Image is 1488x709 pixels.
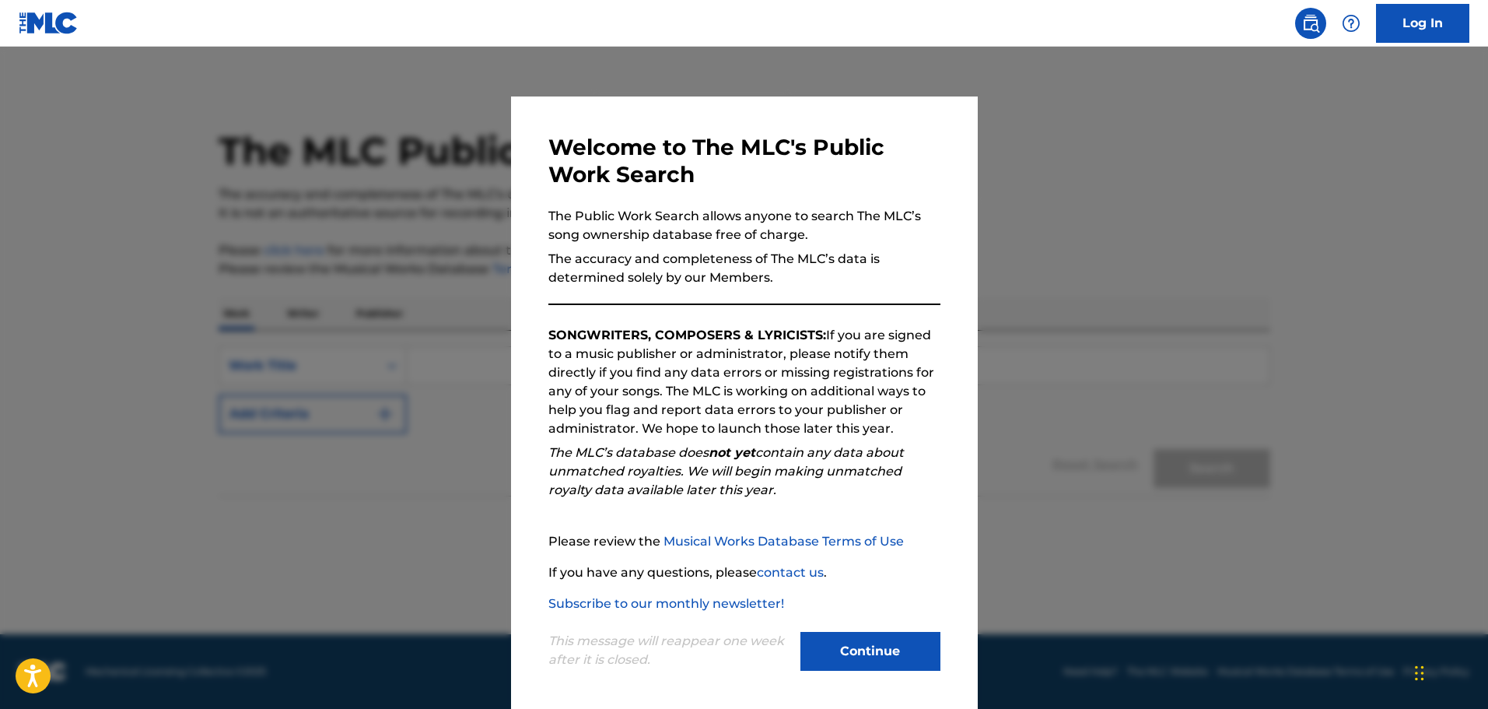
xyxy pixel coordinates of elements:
strong: not yet [709,445,755,460]
h3: Welcome to The MLC's Public Work Search [548,134,940,188]
iframe: Chat Widget [1410,634,1488,709]
a: Subscribe to our monthly newsletter! [548,596,784,611]
p: If you have any questions, please . [548,563,940,582]
img: MLC Logo [19,12,79,34]
a: Log In [1376,4,1469,43]
div: Arrastrar [1415,650,1424,697]
p: If you are signed to a music publisher or administrator, please notify them directly if you find ... [548,326,940,438]
a: contact us [757,565,824,580]
img: search [1301,14,1320,33]
button: Continue [800,632,940,671]
em: The MLC’s database does contain any data about unmatched royalties. We will begin making unmatche... [548,445,904,497]
img: help [1342,14,1360,33]
div: Help [1336,8,1367,39]
p: Please review the [548,532,940,551]
p: This message will reappear one week after it is closed. [548,632,791,669]
p: The Public Work Search allows anyone to search The MLC’s song ownership database free of charge. [548,207,940,244]
a: Musical Works Database Terms of Use [663,534,904,549]
div: Widget de chat [1410,634,1488,709]
a: Public Search [1295,8,1326,39]
strong: SONGWRITERS, COMPOSERS & LYRICISTS: [548,328,826,342]
p: The accuracy and completeness of The MLC’s data is determined solely by our Members. [548,250,940,287]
